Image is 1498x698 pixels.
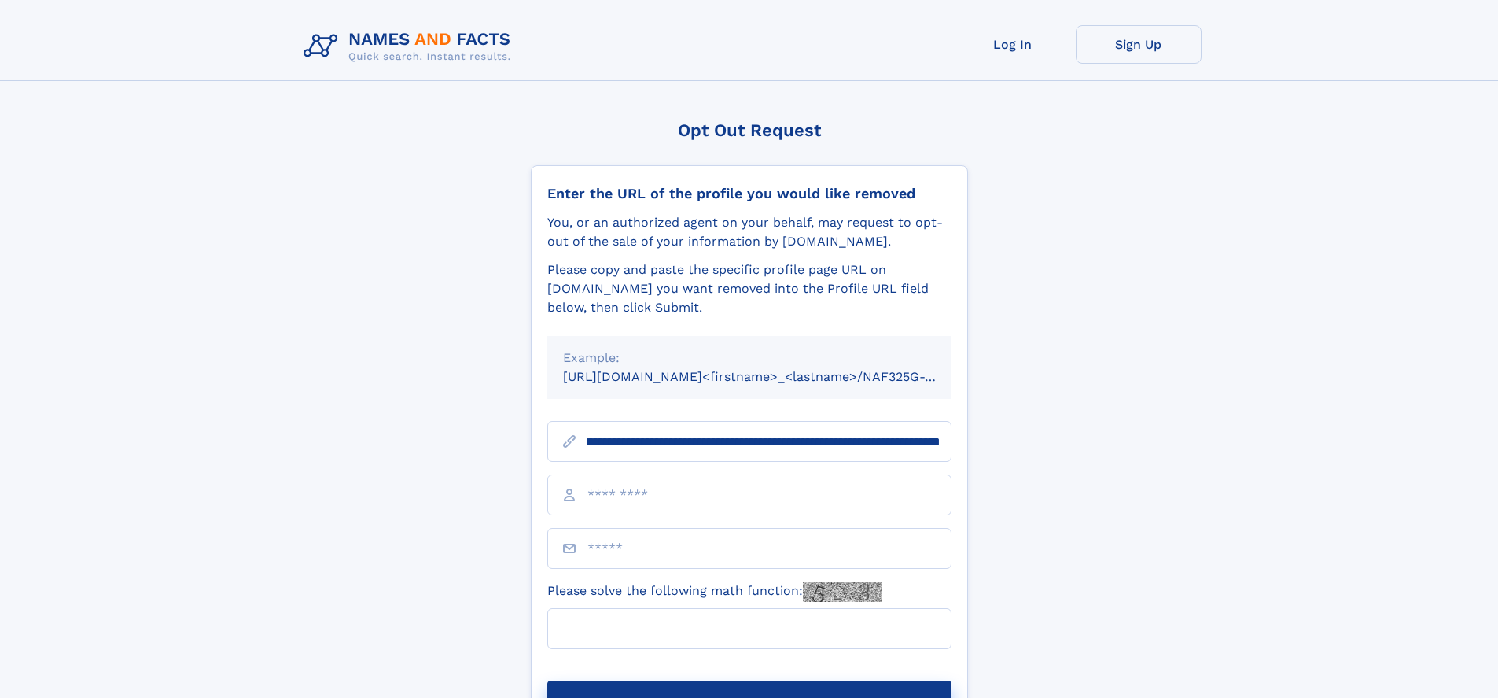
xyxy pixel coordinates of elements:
[297,25,524,68] img: Logo Names and Facts
[950,25,1076,64] a: Log In
[547,260,951,317] div: Please copy and paste the specific profile page URL on [DOMAIN_NAME] you want removed into the Pr...
[547,582,882,602] label: Please solve the following math function:
[547,213,951,251] div: You, or an authorized agent on your behalf, may request to opt-out of the sale of your informatio...
[563,349,936,367] div: Example:
[547,185,951,202] div: Enter the URL of the profile you would like removed
[1076,25,1202,64] a: Sign Up
[531,120,968,140] div: Opt Out Request
[563,369,981,384] small: [URL][DOMAIN_NAME]<firstname>_<lastname>/NAF325G-xxxxxxxx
